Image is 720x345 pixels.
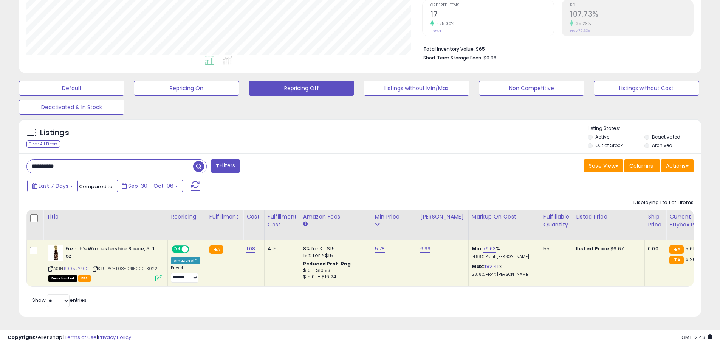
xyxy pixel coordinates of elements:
button: Default [19,81,124,96]
div: % [472,263,534,277]
img: 41+pc7gYiuL._SL40_.jpg [48,245,63,261]
p: 28.18% Profit [PERSON_NAME] [472,272,534,277]
div: $15.01 - $16.24 [303,274,366,280]
span: Ordered Items [430,3,554,8]
div: Fulfillment Cost [268,213,297,229]
span: ROI [570,3,693,8]
div: 15% for > $15 [303,252,366,259]
button: Filters [211,159,240,173]
button: Listings without Min/Max [364,81,469,96]
button: Last 7 Days [27,180,78,192]
label: Archived [652,142,672,148]
b: Max: [472,263,485,270]
span: All listings that are unavailable for purchase on Amazon for any reason other than out-of-stock [48,275,77,282]
div: [PERSON_NAME] [420,213,465,221]
div: ASIN: [48,245,162,281]
a: 5.78 [375,245,385,253]
div: Min Price [375,213,414,221]
p: Listing States: [588,125,701,132]
span: $0.98 [483,54,497,61]
button: Actions [661,159,694,172]
div: Listed Price [576,213,641,221]
h2: 107.73% [570,10,693,20]
a: 182.41 [485,263,499,270]
b: Total Inventory Value: [423,46,475,52]
li: $65 [423,44,688,53]
span: Sep-30 - Oct-06 [128,182,173,190]
b: Short Term Storage Fees: [423,55,482,61]
strong: Copyright [8,334,35,341]
b: French's Worcestershire Sauce, 5 fl oz [65,245,157,261]
span: Compared to: [79,183,114,190]
a: 1.08 [246,245,255,253]
div: $10 - $10.83 [303,267,366,274]
div: Amazon AI * [171,257,200,264]
a: Terms of Use [65,334,97,341]
p: 14.88% Profit [PERSON_NAME] [472,254,534,259]
small: FBA [669,256,683,264]
a: 6.99 [420,245,431,253]
div: % [472,245,534,259]
b: Reduced Prof. Rng. [303,261,353,267]
label: Active [595,134,609,140]
div: Title [46,213,164,221]
div: 8% for <= $15 [303,245,366,252]
span: 5.61 [686,245,695,252]
div: $6.67 [576,245,639,252]
span: Columns [629,162,653,170]
small: Amazon Fees. [303,221,308,228]
small: FBA [669,245,683,254]
small: 35.29% [573,21,591,27]
a: B0052Y40CI [64,265,90,272]
b: Listed Price: [576,245,610,252]
button: Non Competitive [479,81,584,96]
label: Deactivated [652,134,680,140]
div: Markup on Cost [472,213,537,221]
span: Last 7 Days [39,182,68,190]
h5: Listings [40,128,69,138]
div: 55 [543,245,567,252]
span: 6.26 [686,256,696,263]
span: FBA [78,275,91,282]
button: Save View [584,159,623,172]
div: Preset: [171,265,200,283]
span: 2025-10-14 12:43 GMT [681,334,712,341]
th: The percentage added to the cost of goods (COGS) that forms the calculator for Min & Max prices. [468,210,540,240]
button: Repricing On [134,81,239,96]
div: Fulfillable Quantity [543,213,570,229]
span: OFF [188,246,200,253]
div: Amazon Fees [303,213,369,221]
b: Min: [472,245,483,252]
label: Out of Stock [595,142,623,148]
div: Current Buybox Price [669,213,708,229]
div: Fulfillment [209,213,240,221]
button: Repricing Off [249,81,354,96]
a: Privacy Policy [98,334,131,341]
span: | SKU: AG-1.08-041500013022 [91,265,158,272]
button: Listings without Cost [594,81,699,96]
span: ON [172,246,182,253]
small: Prev: 79.63% [570,28,590,33]
span: Show: entries [32,297,87,304]
div: 0.00 [648,245,660,252]
button: Columns [624,159,660,172]
div: Displaying 1 to 1 of 1 items [633,199,694,206]
div: Repricing [171,213,203,221]
button: Sep-30 - Oct-06 [117,180,183,192]
h2: 17 [430,10,554,20]
small: FBA [209,245,223,254]
div: seller snap | | [8,334,131,341]
div: Clear All Filters [26,140,60,148]
small: Prev: 4 [430,28,441,33]
div: Ship Price [648,213,663,229]
button: Deactivated & In Stock [19,100,124,115]
small: 325.00% [434,21,454,27]
div: 4.15 [268,245,294,252]
div: Cost [246,213,261,221]
a: 79.63 [483,245,496,253]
